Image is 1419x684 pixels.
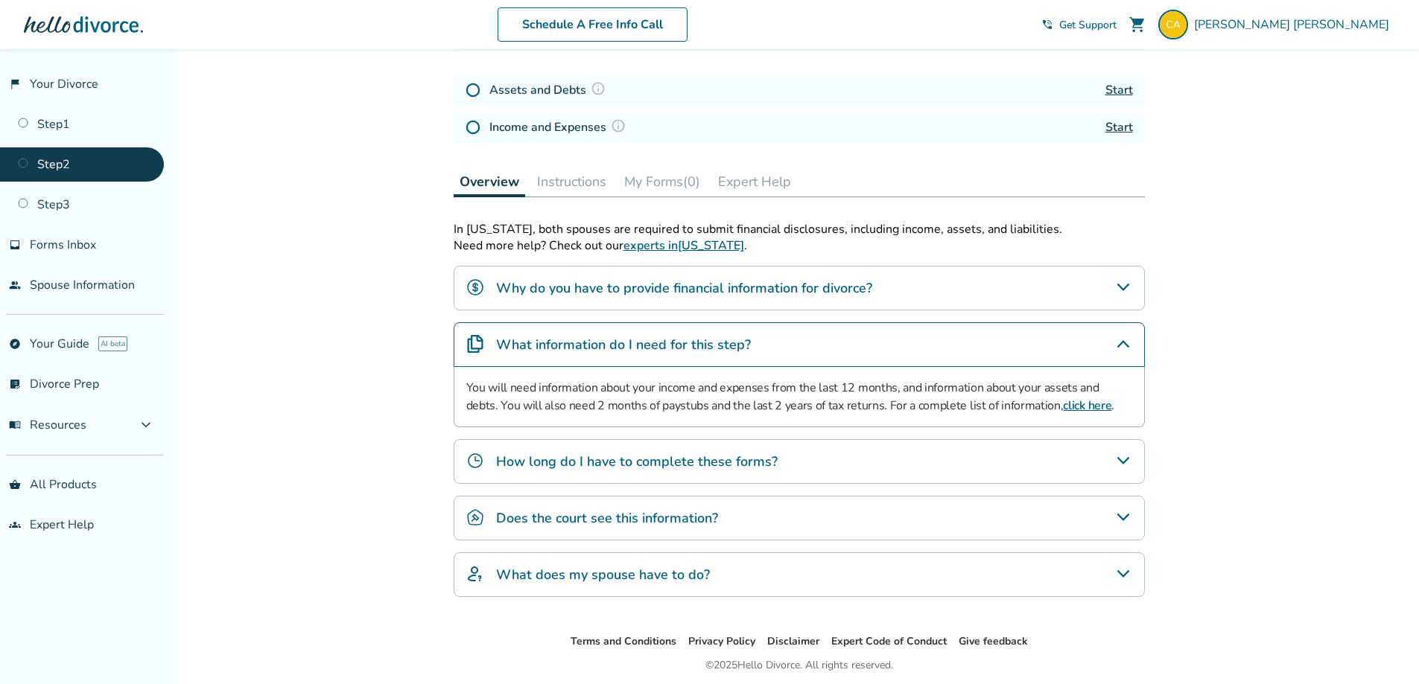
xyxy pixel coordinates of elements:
div: Does the court see this information? [454,496,1145,540]
h4: What information do I need for this step? [496,335,751,354]
span: flag_2 [9,78,21,90]
span: shopping_cart [1128,16,1146,33]
a: Privacy Policy [688,634,755,648]
div: How long do I have to complete these forms? [454,439,1145,484]
div: What information do I need for this step? [454,322,1145,367]
p: Need more help? Check out our . [454,237,1145,254]
span: AI beta [98,336,127,351]
div: What does my spouse have to do? [454,552,1145,597]
p: You will need information about your income and expenses from the last 12 months, and information... [466,379,1132,415]
span: Forms Inbox [30,237,96,253]
a: Terms and Conditions [571,634,676,648]
span: people [9,279,21,291]
span: explore [9,338,21,350]
img: Does the court see this information? [466,508,484,526]
h4: Does the court see this information? [496,508,718,528]
img: Question Mark [591,81,606,96]
img: Not Started [466,120,480,135]
img: Not Started [466,83,480,98]
span: list_alt_check [9,378,21,390]
h4: How long do I have to complete these forms? [496,452,778,471]
li: Give feedback [959,633,1028,651]
span: Get Support [1059,18,1117,32]
img: What does my spouse have to do? [466,565,484,583]
div: In [US_STATE], both spouses are required to submit financial disclosures, including income, asset... [454,221,1145,237]
span: shopping_basket [9,479,21,490]
button: Overview [454,167,525,197]
span: groups [9,519,21,531]
a: Start [1105,82,1133,98]
span: [PERSON_NAME] [PERSON_NAME] [1194,16,1395,33]
button: My Forms(0) [618,167,706,196]
button: Instructions [531,167,612,196]
a: click here [1063,397,1111,414]
a: experts in[US_STATE] [623,237,744,254]
img: Question Mark [611,118,626,133]
span: menu_book [9,419,21,431]
span: phone_in_talk [1041,19,1053,31]
h4: Why do you have to provide financial information for divorce? [496,278,872,298]
img: Why do you have to provide financial information for divorce? [466,278,484,296]
a: Schedule A Free Info Call [498,7,688,42]
img: What information do I need for this step? [466,335,484,353]
span: Resources [9,417,86,433]
h4: Assets and Debts [489,80,610,100]
h4: What does my spouse have to do? [496,565,710,584]
div: © 2025 Hello Divorce. All rights reserved. [705,656,893,674]
img: How long do I have to complete these forms? [466,452,484,470]
a: Expert Code of Conduct [831,634,947,648]
a: Start [1105,119,1133,135]
span: inbox [9,239,21,251]
iframe: Chat Widget [1345,613,1419,684]
button: Expert Help [712,167,797,196]
img: cesar.astorga@hotmail.com [1158,10,1188,39]
li: Disclaimer [767,633,819,651]
h4: Income and Expenses [489,118,630,137]
a: phone_in_talkGet Support [1041,18,1117,32]
div: Why do you have to provide financial information for divorce? [454,266,1145,310]
span: expand_more [137,416,155,434]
